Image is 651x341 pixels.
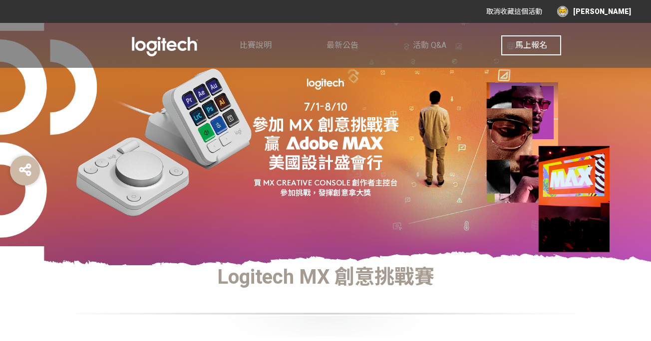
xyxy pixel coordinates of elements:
a: 活動 Q&A [413,23,446,68]
a: 比賽說明 [240,23,272,68]
span: 活動 Q&A [413,40,446,50]
span: 馬上報名 [515,40,547,50]
span: 比賽說明 [240,40,272,50]
a: 最新公告 [326,23,358,68]
img: Logitech MX 創意挑戰賽 [201,76,450,201]
span: 取消收藏這個活動 [486,7,542,15]
h1: Logitech MX 創意挑戰賽 [76,265,575,289]
img: Logitech MX 創意挑戰賽 [90,33,240,58]
button: 馬上報名 [501,35,561,55]
span: 最新公告 [326,40,358,50]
